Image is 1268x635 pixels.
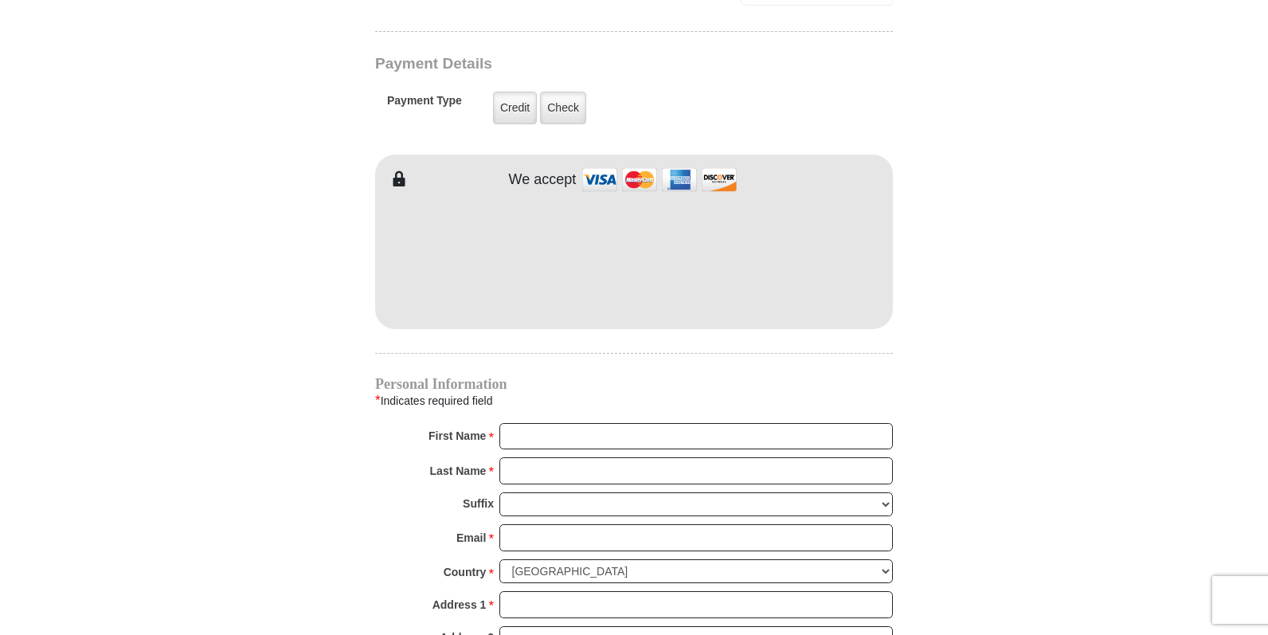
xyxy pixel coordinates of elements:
h5: Payment Type [387,94,462,116]
strong: Country [444,561,487,583]
strong: Address 1 [432,594,487,616]
strong: First Name [429,425,486,447]
strong: Last Name [430,460,487,482]
label: Check [540,92,586,124]
h3: Payment Details [375,55,781,73]
h4: We accept [509,171,577,189]
strong: Email [456,527,486,549]
label: Credit [493,92,537,124]
div: Indicates required field [375,390,893,411]
strong: Suffix [463,492,494,515]
h4: Personal Information [375,378,893,390]
img: credit cards accepted [580,163,739,197]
